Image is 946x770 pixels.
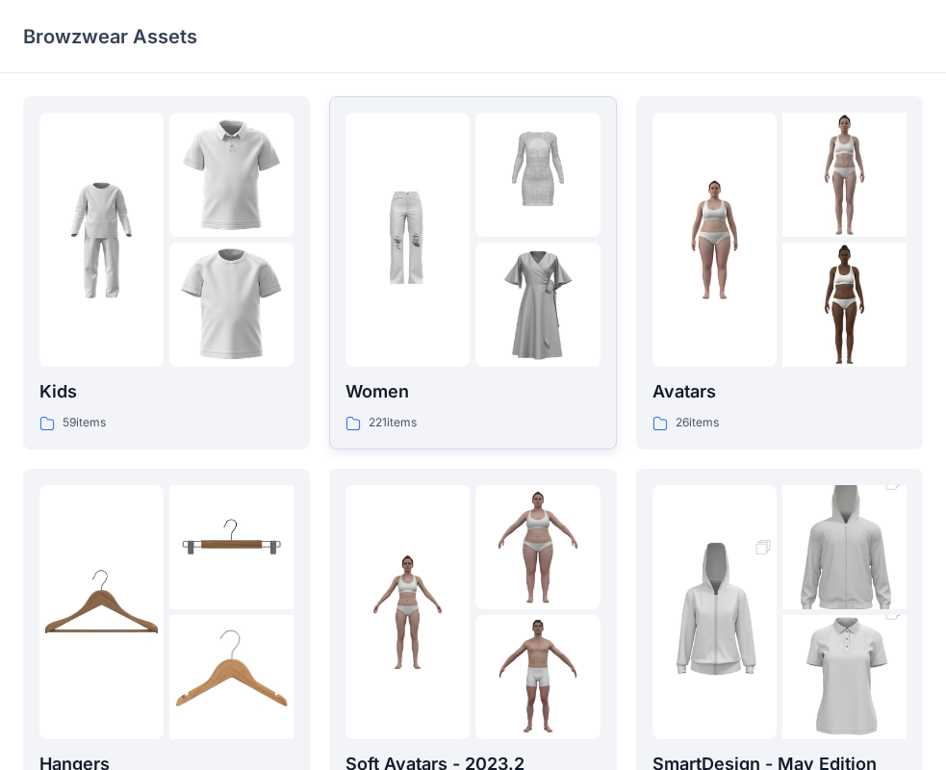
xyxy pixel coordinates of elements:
img: folder 3 [475,243,600,367]
a: folder 1folder 2folder 3Women221items [329,96,616,449]
img: folder 1 [39,550,164,674]
img: folder 2 [782,113,907,237]
img: folder 1 [652,519,777,706]
img: folder 2 [169,485,294,609]
p: 59 items [63,413,106,433]
p: 26 items [676,413,719,433]
img: folder 3 [169,615,294,739]
p: Kids [39,378,294,405]
img: folder 3 [782,243,907,367]
p: 221 items [369,413,417,433]
img: folder 1 [39,178,164,302]
img: folder 2 [475,113,600,237]
img: folder 2 [782,454,907,641]
p: Avatars [652,378,907,405]
img: folder 3 [475,615,600,739]
a: folder 1folder 2folder 3Avatars26items [636,96,923,449]
img: folder 1 [652,178,777,302]
img: folder 2 [169,113,294,237]
img: folder 1 [345,178,470,302]
p: Browzwear Assets [23,23,197,50]
img: folder 3 [169,243,294,367]
img: folder 1 [345,550,470,674]
a: folder 1folder 2folder 3Kids59items [23,96,310,449]
img: folder 2 [475,485,600,609]
p: Women [345,378,600,405]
